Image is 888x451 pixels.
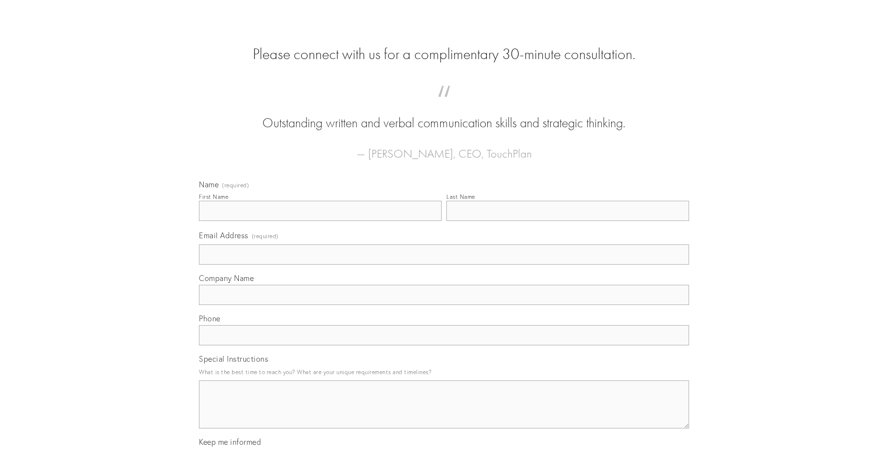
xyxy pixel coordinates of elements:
span: Name [199,180,219,189]
span: (required) [222,183,249,188]
div: First Name [199,193,228,200]
div: Last Name [446,193,475,200]
span: Special Instructions [199,354,268,364]
figcaption: — [PERSON_NAME], CEO, TouchPlan [214,133,674,163]
h2: Please connect with us for a complimentary 30-minute consultation. [199,45,689,63]
span: “ [214,95,674,114]
span: (required) [252,230,279,243]
span: Email Address [199,231,248,240]
blockquote: Outstanding written and verbal communication skills and strategic thinking. [214,95,674,133]
span: Company Name [199,273,254,283]
p: What is the best time to reach you? What are your unique requirements and timelines? [199,366,689,378]
span: Keep me informed [199,437,261,447]
span: Phone [199,314,221,323]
